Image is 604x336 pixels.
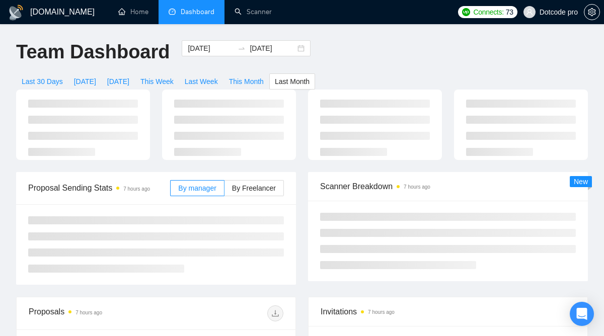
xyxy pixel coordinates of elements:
span: to [238,44,246,52]
span: Last Week [185,76,218,87]
span: New [574,178,588,186]
input: End date [250,43,295,54]
span: Dashboard [181,8,214,16]
a: searchScanner [235,8,272,16]
button: setting [584,4,600,20]
span: [DATE] [107,76,129,87]
time: 7 hours ago [123,186,150,192]
img: logo [8,5,24,21]
div: Open Intercom Messenger [570,302,594,326]
span: Proposal Sending Stats [28,182,170,194]
img: upwork-logo.png [462,8,470,16]
span: 73 [506,7,513,18]
button: Last Week [179,73,223,90]
button: Last Month [269,73,315,90]
span: Last Month [275,76,310,87]
input: Start date [188,43,234,54]
span: swap-right [238,44,246,52]
button: [DATE] [68,73,102,90]
a: homeHome [118,8,148,16]
button: This Month [223,73,269,90]
div: Proposals [29,305,156,321]
span: dashboard [169,8,176,15]
span: By manager [178,184,216,192]
time: 7 hours ago [75,310,102,315]
time: 7 hours ago [404,184,430,190]
span: Invitations [321,305,575,318]
span: [DATE] [74,76,96,87]
span: This Month [229,76,264,87]
button: This Week [135,73,179,90]
span: Scanner Breakdown [320,180,576,193]
span: By Freelancer [232,184,276,192]
time: 7 hours ago [368,309,395,315]
span: Last 30 Days [22,76,63,87]
button: [DATE] [102,73,135,90]
span: user [526,9,533,16]
a: setting [584,8,600,16]
span: This Week [140,76,174,87]
button: Last 30 Days [16,73,68,90]
h1: Team Dashboard [16,40,170,64]
span: Connects: [473,7,503,18]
